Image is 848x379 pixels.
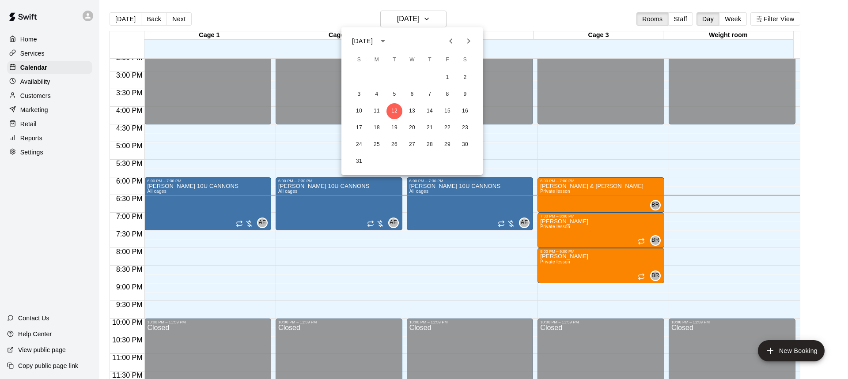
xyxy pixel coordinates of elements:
[439,103,455,119] button: 15
[351,86,367,102] button: 3
[352,37,373,46] div: [DATE]
[404,51,420,69] span: Wednesday
[351,137,367,153] button: 24
[439,86,455,102] button: 8
[351,103,367,119] button: 10
[369,137,385,153] button: 25
[369,103,385,119] button: 11
[386,120,402,136] button: 19
[386,86,402,102] button: 5
[351,51,367,69] span: Sunday
[457,137,473,153] button: 30
[404,120,420,136] button: 20
[439,137,455,153] button: 29
[422,120,438,136] button: 21
[422,137,438,153] button: 28
[439,70,455,86] button: 1
[457,70,473,86] button: 2
[386,51,402,69] span: Tuesday
[460,32,477,50] button: Next month
[404,86,420,102] button: 6
[442,32,460,50] button: Previous month
[457,120,473,136] button: 23
[404,137,420,153] button: 27
[351,120,367,136] button: 17
[369,51,385,69] span: Monday
[386,103,402,119] button: 12
[457,86,473,102] button: 9
[422,86,438,102] button: 7
[422,51,438,69] span: Thursday
[369,120,385,136] button: 18
[422,103,438,119] button: 14
[457,103,473,119] button: 16
[439,51,455,69] span: Friday
[439,120,455,136] button: 22
[351,154,367,169] button: 31
[457,51,473,69] span: Saturday
[386,137,402,153] button: 26
[369,86,385,102] button: 4
[375,34,390,49] button: calendar view is open, switch to year view
[404,103,420,119] button: 13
